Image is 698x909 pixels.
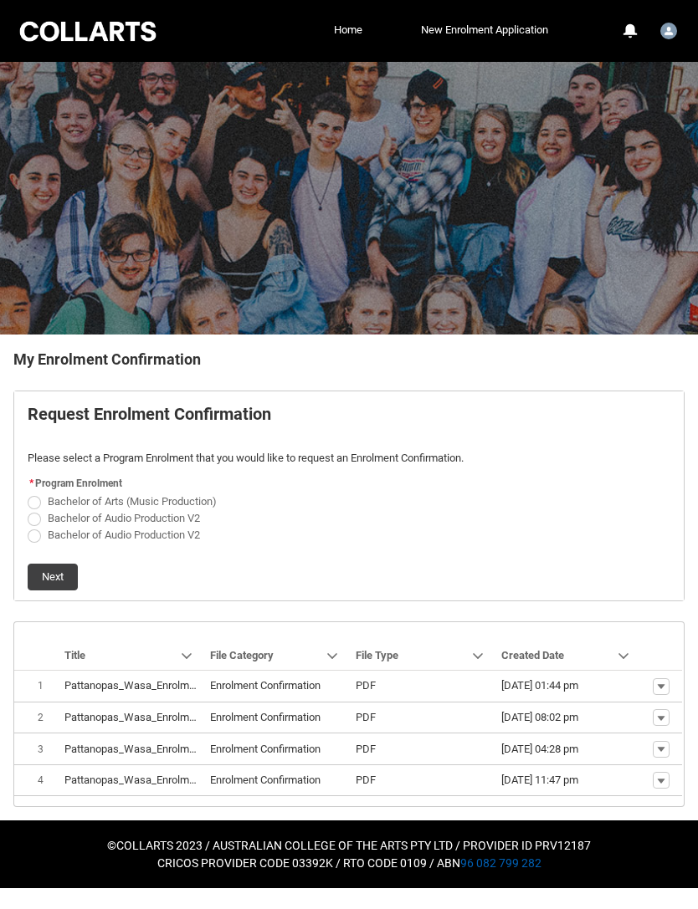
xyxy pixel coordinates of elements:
[330,18,367,43] a: Home
[28,450,670,467] p: Please select a Program Enrolment that you would like to request an Enrolment Confirmation.
[29,477,33,489] abbr: required
[48,512,200,524] span: Bachelor of Audio Production V2
[13,350,201,368] b: My Enrolment Confirmation
[460,856,541,870] a: 96 082 799 282
[28,404,271,424] b: Request Enrolment Confirmation
[501,711,578,723] lightning-formatted-date-time: [DATE] 08:02 pm
[356,711,376,723] lightning-base-formatted-text: PDF
[64,711,356,723] lightning-base-formatted-text: Pattanopas_Wasa_Enrolment_Confirmation_May 10, 2024.pdf
[417,18,552,43] a: New Enrolment Application
[48,495,217,508] span: Bachelor of Arts (Music Production)
[356,743,376,755] lightning-base-formatted-text: PDF
[210,711,321,723] lightning-base-formatted-text: Enrolment Confirmation
[210,743,321,755] lightning-base-formatted-text: Enrolment Confirmation
[13,391,685,601] article: REDU_Generate_Enrolment_Confirmation flow
[356,774,376,786] lightning-base-formatted-text: PDF
[501,743,578,755] lightning-formatted-date-time: [DATE] 04:28 pm
[210,679,321,692] lightning-base-formatted-text: Enrolment Confirmation
[35,477,122,489] span: Program Enrolment
[64,743,356,755] lightning-base-formatted-text: Pattanopas_Wasa_Enrolment_Confirmation_May 15, 2024.pdf
[501,679,578,692] lightning-formatted-date-time: [DATE] 01:44 pm
[660,23,677,39] img: Student.wpattan.20230145
[210,774,321,786] lightning-base-formatted-text: Enrolment Confirmation
[28,564,78,590] button: Next
[64,679,353,692] lightning-base-formatted-text: Pattanopas_Wasa_Enrolment_Confirmation_Feb 19, 2024.pdf
[48,529,200,541] span: Bachelor of Audio Production V2
[501,774,578,786] lightning-formatted-date-time: [DATE] 11:47 pm
[656,16,681,43] button: User Profile Student.wpattan.20230145
[356,679,376,692] lightning-base-formatted-text: PDF
[64,774,356,786] lightning-base-formatted-text: Pattanopas_Wasa_Enrolment_Confirmation_May 15, 2024.pdf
